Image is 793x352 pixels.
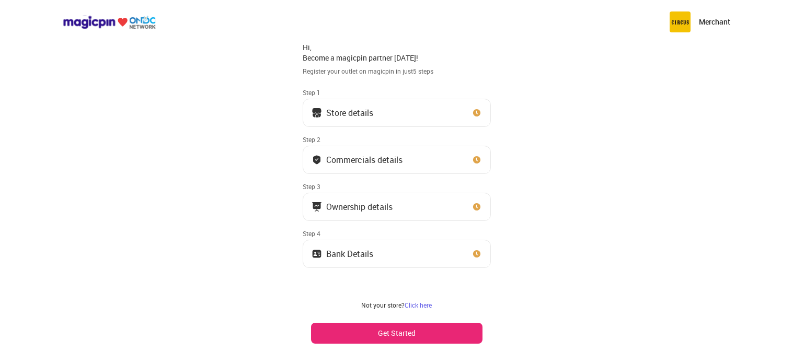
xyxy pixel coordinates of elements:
a: Click here [405,301,432,309]
button: Bank Details [303,240,491,268]
img: storeIcon.9b1f7264.svg [312,108,322,118]
div: Step 2 [303,135,491,144]
button: Get Started [311,323,482,344]
img: clock_icon_new.67dbf243.svg [472,249,482,259]
div: Hi, Become a magicpin partner [DATE]! [303,42,491,63]
div: Register your outlet on magicpin in just 5 steps [303,67,491,76]
div: Step 3 [303,182,491,191]
button: Commercials details [303,146,491,174]
button: Ownership details [303,193,491,221]
div: Step 4 [303,229,491,238]
div: Store details [326,110,373,115]
img: bank_details_tick.fdc3558c.svg [312,155,322,165]
div: Step 1 [303,88,491,97]
span: Not your store? [361,301,405,309]
img: ondc-logo-new-small.8a59708e.svg [63,15,156,29]
p: Merchant [699,17,730,27]
div: Commercials details [326,157,403,162]
img: commercials_icon.983f7837.svg [312,202,322,212]
img: clock_icon_new.67dbf243.svg [472,202,482,212]
button: Store details [303,99,491,127]
img: ownership_icon.37569ceb.svg [312,249,322,259]
img: clock_icon_new.67dbf243.svg [472,108,482,118]
img: circus.b677b59b.png [670,11,691,32]
img: clock_icon_new.67dbf243.svg [472,155,482,165]
div: Bank Details [326,251,373,256]
div: Ownership details [326,204,393,209]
